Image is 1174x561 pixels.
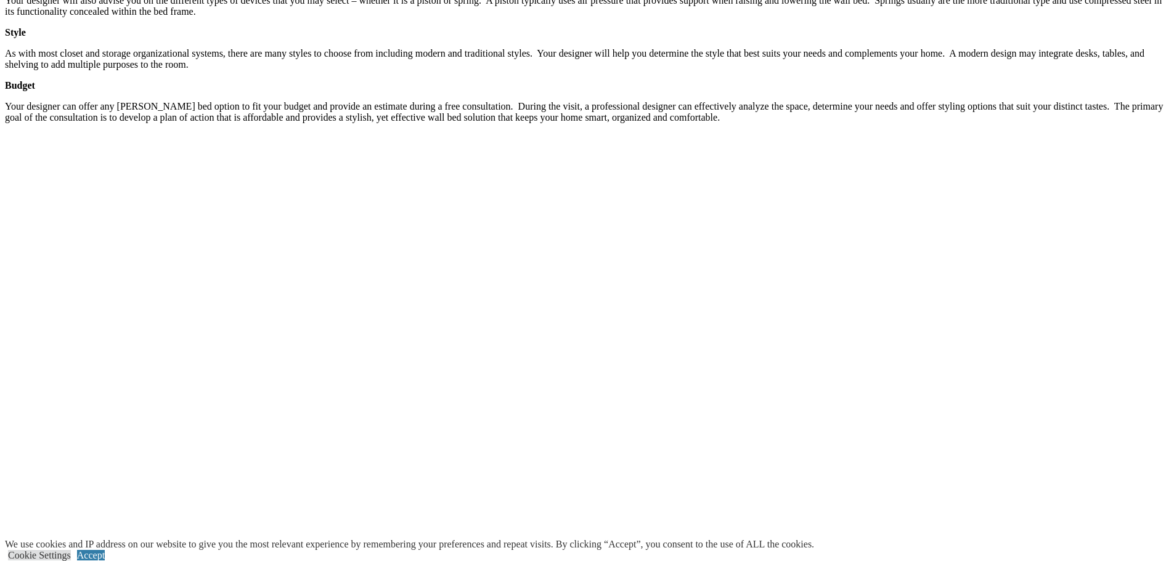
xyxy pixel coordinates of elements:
p: As with most closet and storage organizational systems, there are many styles to choose from incl... [5,48,1169,70]
a: Accept [77,550,105,560]
a: Cookie Settings [8,550,71,560]
p: Your designer can offer any [PERSON_NAME] bed option to fit your budget and provide an estimate d... [5,101,1169,123]
strong: Style [5,27,26,38]
div: We use cookies and IP address on our website to give you the most relevant experience by remember... [5,539,814,550]
strong: Budget [5,80,35,91]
